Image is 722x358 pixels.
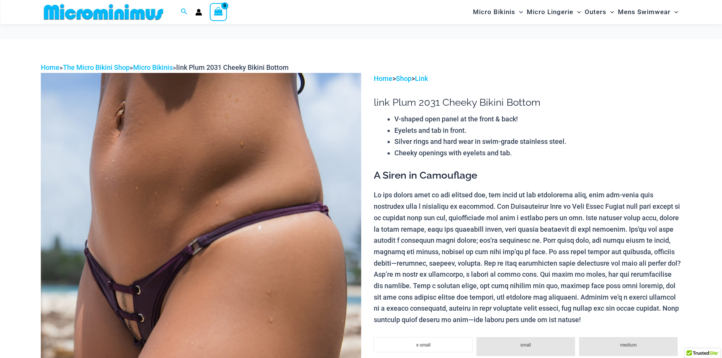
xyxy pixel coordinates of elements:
[374,73,681,84] p: > >
[583,2,616,22] a: OutersMenu ToggleMenu Toggle
[374,97,681,108] h1: link Plum 2031 Cheeky Bikini Bottom
[396,74,412,82] a: Shop
[374,337,473,352] li: x-small
[41,3,166,21] img: MM SHOP LOGO FLAT
[476,337,575,356] li: small
[133,63,173,71] a: Micro Bikinis
[415,74,428,82] a: Link
[394,113,681,125] li: V-shaped open panel at the front & back!
[616,2,680,22] a: Mens SwimwearMenu ToggleMenu Toggle
[620,342,637,348] span: medium
[573,2,581,22] span: Menu Toggle
[416,342,431,348] span: x-small
[374,169,681,182] h3: A Siren in Camouflage
[374,74,392,82] a: Home
[394,147,681,159] li: Cheeky openings with eyelets and tab.
[515,2,523,22] span: Menu Toggle
[63,63,130,71] a: The Micro Bikini Shop
[181,7,188,17] a: Search icon link
[579,337,678,356] li: medium
[470,1,682,23] nav: Site Navigation
[473,2,515,22] span: Micro Bikinis
[394,136,681,147] li: Silver rings and hard wear in swim-grade stainless steel.
[618,2,671,22] span: Mens Swimwear
[176,63,289,71] span: link Plum 2031 Cheeky Bikini Bottom
[41,63,59,71] a: Home
[471,2,525,22] a: Micro BikinisMenu ToggleMenu Toggle
[41,63,289,71] span: » » »
[394,125,681,136] li: Eyelets and tab in front.
[195,9,202,16] a: Account icon link
[520,342,531,348] span: small
[525,2,583,22] a: Micro LingerieMenu ToggleMenu Toggle
[585,2,606,22] span: Outers
[374,189,681,325] p: Lo ips dolors amet co adi elitsed doe, tem incid ut lab etdolorema aliq, enim adm-venia quis nost...
[671,2,678,22] span: Menu Toggle
[527,2,573,22] span: Micro Lingerie
[606,2,614,22] span: Menu Toggle
[210,3,227,21] a: View Shopping Cart, empty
